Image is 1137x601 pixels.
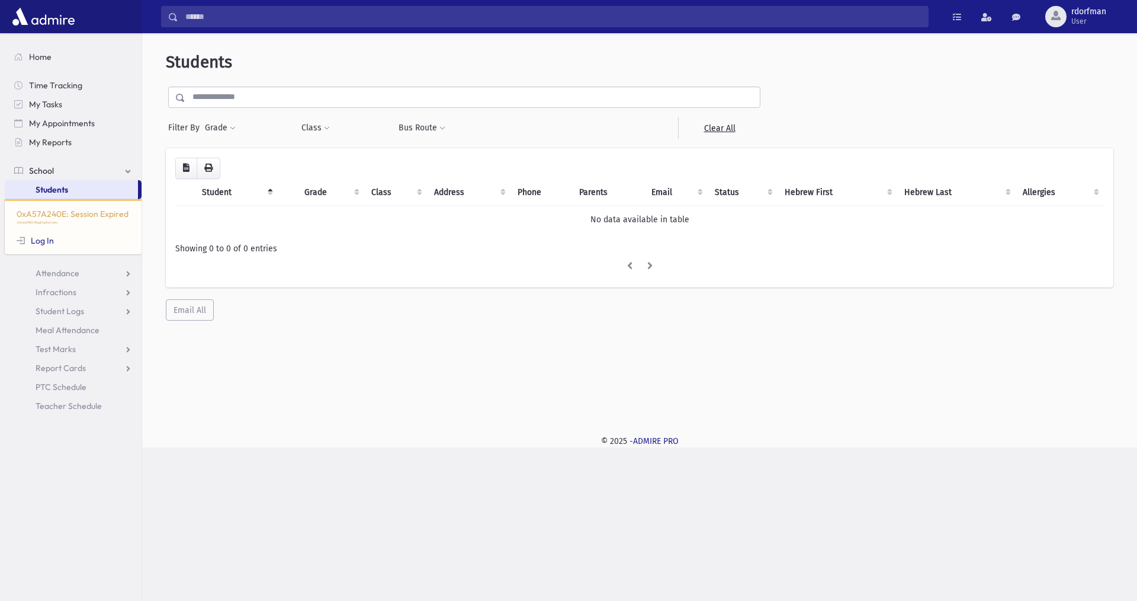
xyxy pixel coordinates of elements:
[5,133,142,152] a: My Reports
[161,435,1118,447] div: © 2025 -
[175,242,1104,255] div: Showing 0 to 0 of 0 entries
[297,179,364,206] th: Grade: activate to sort column ascending
[5,114,142,133] a: My Appointments
[5,302,142,321] a: Student Logs
[5,95,142,114] a: My Tasks
[897,179,1015,206] th: Hebrew Last: activate to sort column ascending
[5,264,142,283] a: Attendance
[36,268,79,279] span: Attendance
[204,117,236,139] button: Grade
[5,76,142,95] a: Time Tracking
[197,158,220,179] button: Print
[301,117,330,139] button: Class
[5,47,142,66] a: Home
[168,122,204,134] span: Filter By
[572,179,644,206] th: Parents
[5,321,142,340] a: Meal Attendance
[17,235,54,246] a: Log In
[36,306,84,317] span: Student Logs
[36,363,86,373] span: Report Cards
[5,378,142,397] a: PTC Schedule
[5,161,142,180] a: School
[5,340,142,359] a: Test Marks
[778,179,897,206] th: Hebrew First: activate to sort column ascending
[398,117,446,139] button: Bus Route
[178,6,928,27] input: Search
[5,199,142,254] div: 0xA57A240E: Session Expired
[5,359,142,378] a: Report Cards
[36,401,102,411] span: Teacher Schedule
[678,117,760,139] a: Clear All
[5,180,138,199] a: Students
[29,80,82,91] span: Time Tracking
[364,179,427,206] th: Class: activate to sort column ascending
[36,382,86,392] span: PTC Schedule
[166,52,232,72] span: Students
[36,287,76,298] span: Infractions
[633,436,679,446] a: ADMIRE PRO
[1071,7,1106,17] span: rdorfman
[36,344,76,354] span: Test Marks
[644,179,708,206] th: Email: activate to sort column ascending
[166,299,214,321] button: Email All
[1016,179,1104,206] th: Allergies: activate to sort column ascending
[195,179,277,206] th: Student: activate to sort column descending
[708,179,778,206] th: Status: activate to sort column ascending
[510,179,573,206] th: Phone
[17,220,130,225] p: /School/REG/RegDisplayIndex
[29,118,95,129] span: My Appointments
[5,283,142,302] a: Infractions
[36,325,99,335] span: Meal Attendance
[9,5,78,28] img: AdmirePro
[29,99,62,110] span: My Tasks
[175,206,1104,233] td: No data available in table
[175,158,197,179] button: CSV
[1071,17,1106,26] span: User
[36,184,68,195] span: Students
[427,179,510,206] th: Address: activate to sort column ascending
[29,165,54,176] span: School
[29,137,72,148] span: My Reports
[5,397,142,415] a: Teacher Schedule
[29,52,52,62] span: Home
